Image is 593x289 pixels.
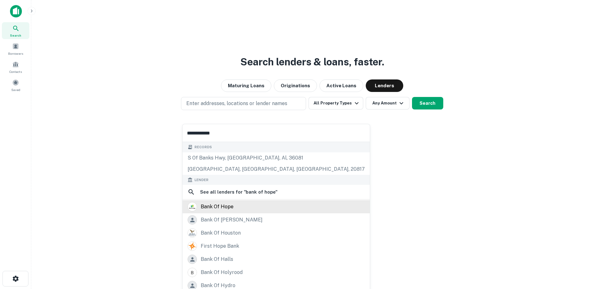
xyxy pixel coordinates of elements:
img: picture [188,229,197,237]
span: Records [194,144,212,150]
span: Contacts [9,69,22,74]
a: bank of houston [183,226,370,240]
button: Search [412,97,443,109]
a: bank of [PERSON_NAME] [183,213,370,226]
img: bankofholyrood.com.png [188,268,197,277]
img: picture [188,242,197,251]
div: bank of [PERSON_NAME] [201,215,263,225]
a: Search [2,22,29,39]
a: Borrowers [2,40,29,57]
div: [GEOGRAPHIC_DATA], [GEOGRAPHIC_DATA], [GEOGRAPHIC_DATA], 20817 [183,164,370,175]
div: bank of halls [201,255,233,264]
img: capitalize-icon.png [10,5,22,18]
button: Any Amount [366,97,410,109]
a: bank of holyrood [183,266,370,279]
img: picture [188,202,197,211]
iframe: Chat Widget [562,239,593,269]
a: bank of halls [183,253,370,266]
span: Saved [11,87,20,92]
a: bank of hope [183,200,370,213]
span: Lender [194,177,209,183]
h3: Search lenders & loans, faster. [240,54,384,69]
span: Borrowers [8,51,23,56]
button: Enter addresses, locations or lender names [181,97,306,110]
button: Active Loans [319,79,363,92]
span: Search [10,33,21,38]
a: Contacts [2,58,29,75]
h6: See all lenders for " bank of hope " [200,188,278,196]
p: Enter addresses, locations or lender names [186,100,287,107]
div: bank of holyrood [201,268,243,277]
div: bank of houston [201,228,241,238]
button: Maturing Loans [221,79,271,92]
button: All Property Types [309,97,363,109]
div: bank of hope [201,202,234,211]
button: Lenders [366,79,403,92]
button: Originations [274,79,317,92]
div: first hope bank [201,241,239,251]
a: Saved [2,77,29,94]
div: s of banks hwy, [GEOGRAPHIC_DATA], al, 36081 [183,152,370,164]
a: first hope bank [183,240,370,253]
